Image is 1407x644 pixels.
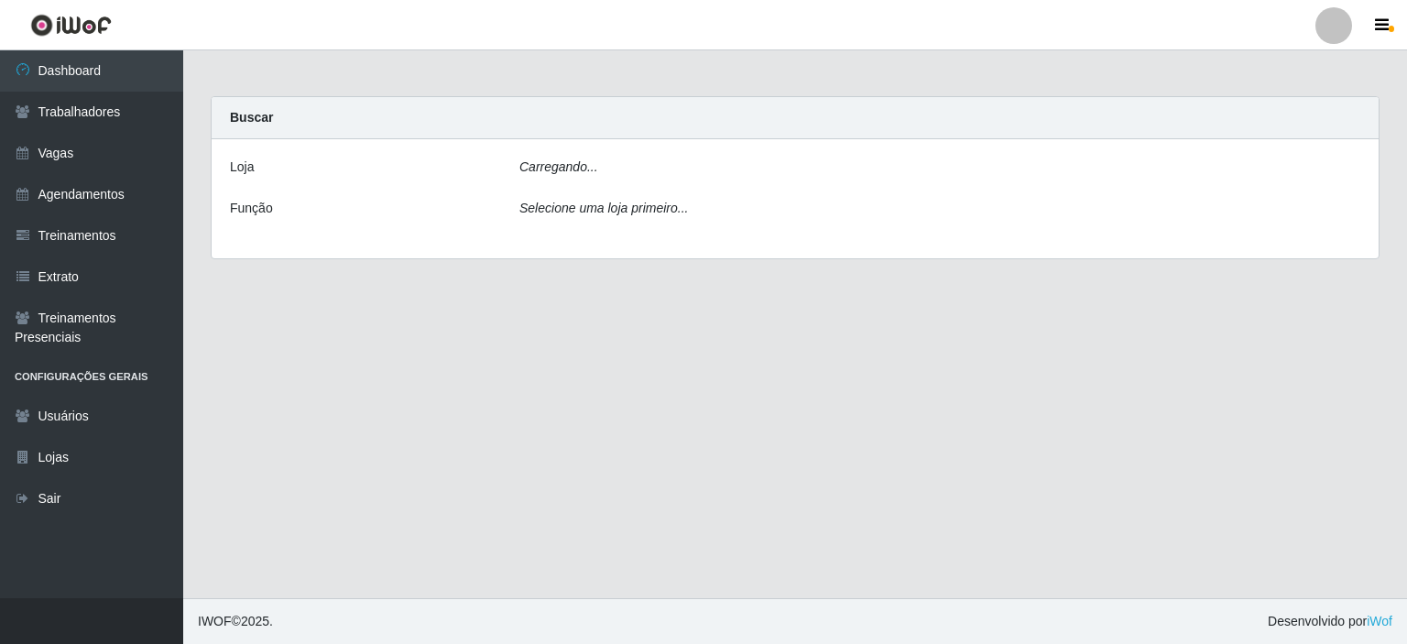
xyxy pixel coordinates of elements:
[230,110,273,125] strong: Buscar
[198,612,273,631] span: © 2025 .
[1367,614,1392,628] a: iWof
[198,614,232,628] span: IWOF
[519,201,688,215] i: Selecione uma loja primeiro...
[230,199,273,218] label: Função
[1268,612,1392,631] span: Desenvolvido por
[30,14,112,37] img: CoreUI Logo
[519,159,598,174] i: Carregando...
[230,158,254,177] label: Loja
